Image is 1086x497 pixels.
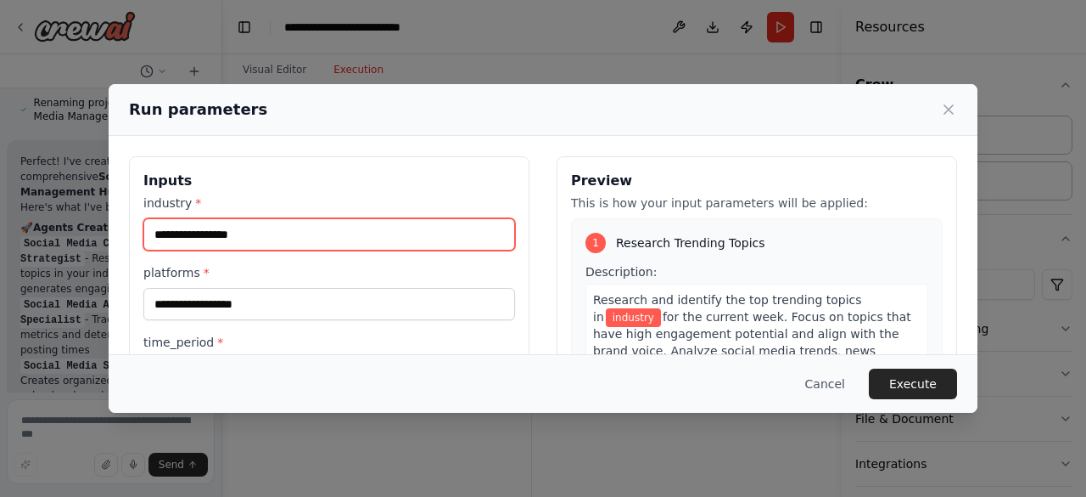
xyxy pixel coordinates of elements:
label: platforms [143,264,515,281]
label: time_period [143,334,515,351]
label: industry [143,195,515,212]
h3: Inputs [143,171,515,191]
span: Variable: industry [606,308,661,327]
span: for the current week. Focus on topics that have high engagement potential and align with the bran... [593,310,911,409]
span: Research and identify the top trending topics in [593,293,862,324]
button: Cancel [792,369,859,399]
button: Execute [869,369,957,399]
h2: Run parameters [129,98,267,121]
p: This is how your input parameters will be applied: [571,195,943,212]
div: 1 [585,233,606,253]
h3: Preview [571,171,943,191]
span: Description: [585,265,657,279]
span: Research Trending Topics [616,234,765,251]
